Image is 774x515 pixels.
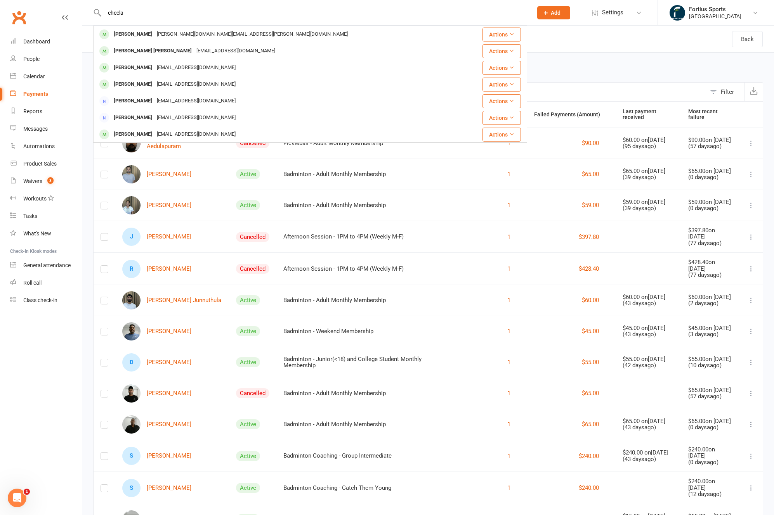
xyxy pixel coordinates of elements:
[688,362,732,369] div: ( 10 days ago)
[283,233,436,240] div: Afternoon Session - 1PM to 4PM (Weekly M-F)
[236,200,260,210] div: Active
[122,415,141,434] img: Lakshmi Rongali
[23,230,51,237] div: What's New
[10,68,82,85] a: Calendar
[688,240,732,247] div: ( 77 days ago)
[482,28,521,41] button: Actions
[122,260,191,278] a: R[PERSON_NAME]
[688,137,732,143] div: $90.00 on [DATE]
[623,300,674,307] div: ( 43 days ago)
[154,62,238,73] div: [EMAIL_ADDRESS][DOMAIN_NAME]
[623,356,674,363] div: $55.00 on [DATE]
[623,456,674,463] div: ( 43 days ago)
[534,111,609,118] span: Failed Payments (Amount)
[507,264,510,273] button: 1
[623,205,674,212] div: ( 39 days ago)
[154,29,350,40] div: [PERSON_NAME][DOMAIN_NAME][EMAIL_ADDRESS][PERSON_NAME][DOMAIN_NAME]
[122,196,141,214] img: Vaidehi Chauhan
[482,111,521,125] button: Actions
[122,134,222,152] a: Prashanth Aedulapuram[PERSON_NAME] Aedulapuram
[154,79,238,90] div: [EMAIL_ADDRESS][DOMAIN_NAME]
[482,44,521,58] button: Actions
[507,138,510,148] button: 1
[507,358,510,367] button: 1
[122,165,141,183] img: Nisarg Bhatt
[582,296,599,305] button: $60.00
[122,353,191,372] a: D[PERSON_NAME]
[23,280,42,286] div: Roll call
[670,5,685,21] img: thumb_image1743802567.png
[582,420,599,429] button: $65.00
[283,202,436,209] div: Badminton - Adult Monthly Membership
[236,169,260,179] div: Active
[236,483,260,493] div: Active
[582,169,599,179] button: $65.00
[23,178,42,184] div: Waivers
[283,328,436,335] div: Badminton - Weekend Membership
[236,388,269,398] div: Cancelled
[283,390,436,397] div: Badminton - Adult Monthly Membership
[537,6,570,19] button: Add
[122,228,141,246] div: Jaivik Divvela
[283,421,436,428] div: Badminton - Adult Monthly Membership
[236,326,260,336] div: Active
[122,134,141,152] img: Prashanth Aedulapuram
[23,297,57,303] div: Class check-in
[122,228,191,246] a: J[PERSON_NAME]
[154,95,238,107] div: [EMAIL_ADDRESS][DOMAIN_NAME]
[623,137,674,143] div: $60.00 on [DATE]
[10,120,82,138] a: Messages
[688,272,732,278] div: ( 77 days ago)
[623,325,674,332] div: $45.00 on [DATE]
[122,479,141,497] div: Sia Sahu
[579,483,599,493] button: $240.00
[688,478,732,491] div: $240.00 on [DATE]
[582,327,599,336] button: $45.00
[122,291,221,309] a: Pranay Reddy Junnuthula[PERSON_NAME] Junnuthula
[582,389,599,398] button: $65.00
[507,483,510,493] button: 1
[154,129,238,140] div: [EMAIL_ADDRESS][DOMAIN_NAME]
[236,357,260,367] div: Active
[616,102,681,128] th: Last payment received
[688,459,732,466] div: ( 0 days ago)
[10,138,82,155] a: Automations
[507,451,510,461] button: 1
[283,297,436,304] div: Badminton - Adult Monthly Membership
[507,232,510,242] button: 1
[122,322,141,340] img: SANDEEP PAPIREDDY
[10,50,82,68] a: People
[122,415,191,434] a: Lakshmi Rongali[PERSON_NAME]
[111,79,154,90] div: [PERSON_NAME]
[111,62,154,73] div: [PERSON_NAME]
[623,174,674,181] div: ( 39 days ago)
[122,291,141,309] img: Pranay Reddy Junnuthula
[507,200,510,210] button: 1
[579,264,599,273] button: $428.40
[102,7,527,18] input: Search...
[688,199,732,206] div: $59.00 on [DATE]
[23,195,47,202] div: Workouts
[688,331,732,338] div: ( 3 days ago)
[623,168,674,175] div: $65.00 on [DATE]
[10,103,82,120] a: Reports
[482,128,521,142] button: Actions
[283,140,436,147] div: Pickleball - Adult Monthly Membership
[689,13,741,20] div: [GEOGRAPHIC_DATA]
[283,356,436,369] div: Badminton - Junior(<18) and College Student Monthly Membership
[507,389,510,398] button: 1
[23,143,55,149] div: Automations
[551,10,561,16] span: Add
[507,327,510,336] button: 1
[122,447,141,465] div: Sujay Rongali
[623,143,674,150] div: ( 95 days ago)
[579,232,599,242] button: $397.80
[507,420,510,429] button: 1
[732,31,763,47] a: Back
[688,387,732,394] div: $65.00 on [DATE]
[23,73,45,79] div: Calendar
[24,489,30,495] span: 1
[236,419,260,429] div: Active
[10,155,82,173] a: Product Sales
[623,199,674,206] div: $59.00 on [DATE]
